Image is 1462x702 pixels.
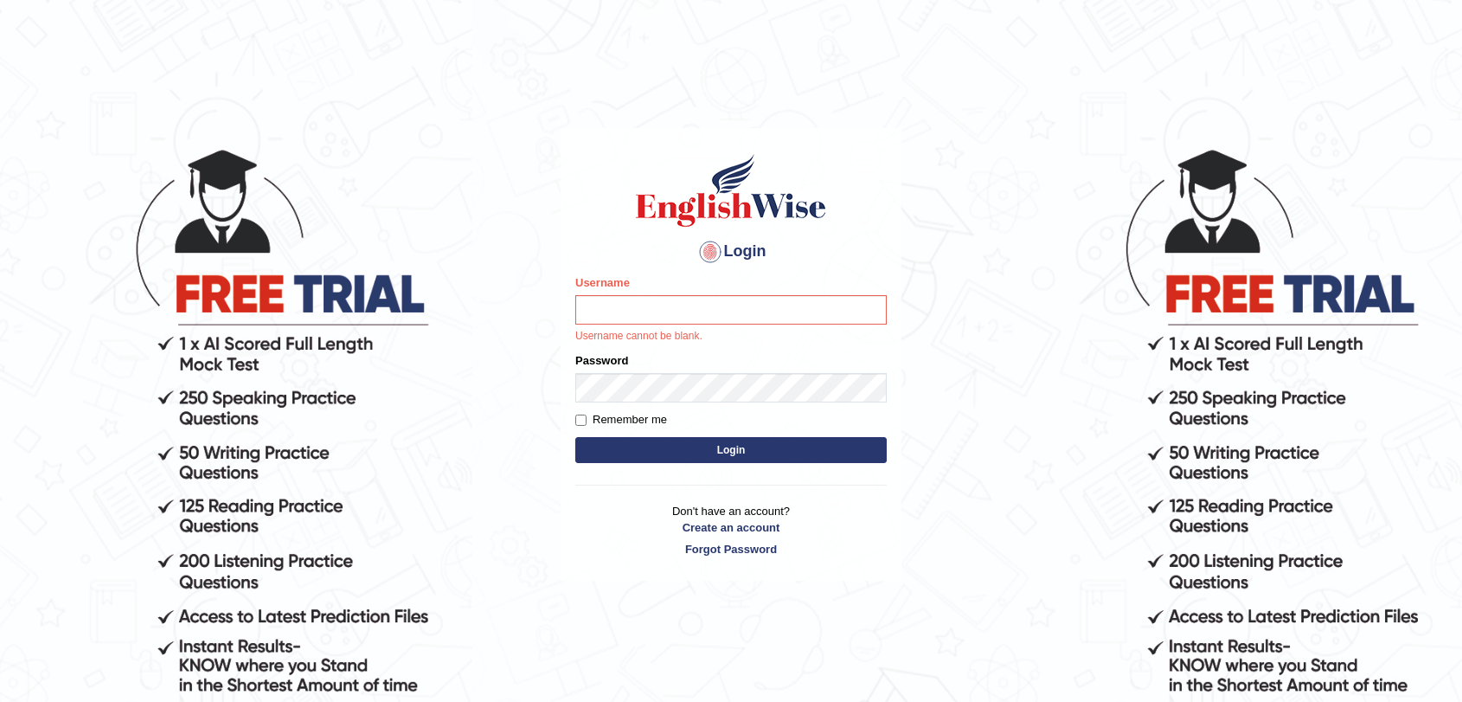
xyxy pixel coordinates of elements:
input: Remember me [575,415,587,426]
p: Username cannot be blank. [575,329,887,345]
label: Remember me [575,411,667,428]
a: Forgot Password [575,541,887,557]
p: Don't have an account? [575,503,887,557]
h4: Login [575,238,887,266]
img: Logo of English Wise sign in for intelligent practice with AI [632,151,830,229]
label: Password [575,352,628,369]
label: Username [575,274,630,291]
button: Login [575,437,887,463]
a: Create an account [575,519,887,536]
